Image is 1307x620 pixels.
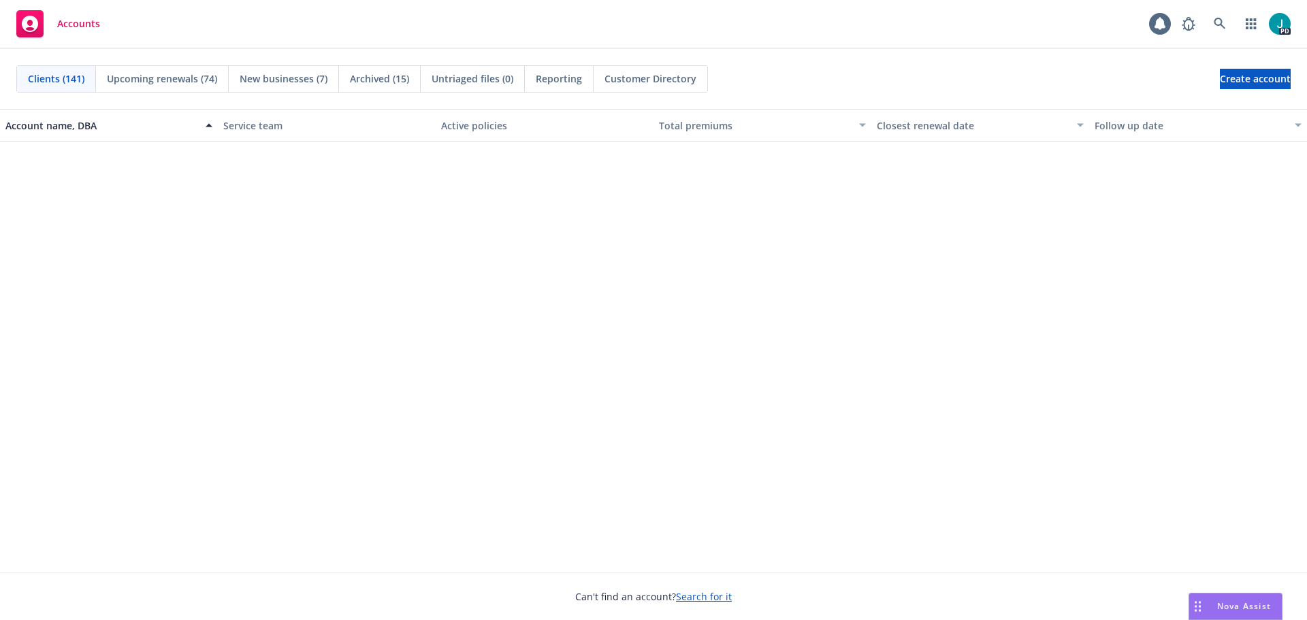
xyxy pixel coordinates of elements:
[676,590,732,603] a: Search for it
[1220,66,1291,92] span: Create account
[1189,593,1206,619] div: Drag to move
[536,71,582,86] span: Reporting
[653,109,871,142] button: Total premiums
[432,71,513,86] span: Untriaged files (0)
[223,118,430,133] div: Service team
[1238,10,1265,37] a: Switch app
[350,71,409,86] span: Archived (15)
[1189,593,1282,620] button: Nova Assist
[436,109,653,142] button: Active policies
[441,118,648,133] div: Active policies
[871,109,1089,142] button: Closest renewal date
[1220,69,1291,89] a: Create account
[57,18,100,29] span: Accounts
[1089,109,1307,142] button: Follow up date
[604,71,696,86] span: Customer Directory
[11,5,106,43] a: Accounts
[1269,13,1291,35] img: photo
[107,71,217,86] span: Upcoming renewals (74)
[28,71,84,86] span: Clients (141)
[1095,118,1287,133] div: Follow up date
[1217,600,1271,612] span: Nova Assist
[1175,10,1202,37] a: Report a Bug
[575,589,732,604] span: Can't find an account?
[240,71,327,86] span: New businesses (7)
[659,118,851,133] div: Total premiums
[5,118,197,133] div: Account name, DBA
[218,109,436,142] button: Service team
[1206,10,1233,37] a: Search
[877,118,1069,133] div: Closest renewal date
